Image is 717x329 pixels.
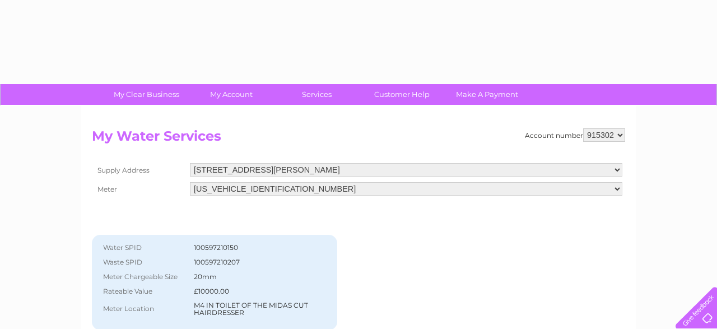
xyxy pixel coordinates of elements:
th: Waste SPID [97,255,191,270]
th: Meter Chargeable Size [97,270,191,284]
h2: My Water Services [92,128,625,150]
td: M4 IN TOILET OF THE MIDAS CUT HAIRDRESSER [191,299,332,320]
a: My Account [185,84,278,105]
a: My Clear Business [100,84,193,105]
th: Meter [92,179,187,198]
a: Services [271,84,363,105]
a: Customer Help [356,84,448,105]
div: Account number [525,128,625,142]
th: Supply Address [92,160,187,179]
th: Meter Location [97,299,191,320]
td: 20mm [191,270,332,284]
td: 100597210150 [191,240,332,255]
td: £10000.00 [191,284,332,299]
a: Make A Payment [441,84,533,105]
th: Water SPID [97,240,191,255]
td: 100597210207 [191,255,332,270]
th: Rateable Value [97,284,191,299]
